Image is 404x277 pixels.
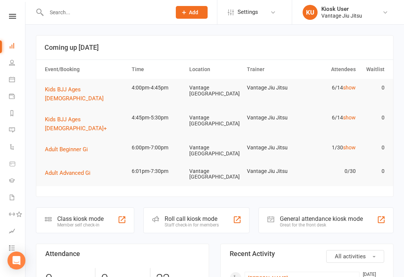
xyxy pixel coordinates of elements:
div: KU [303,5,318,20]
a: Product Sales [9,156,26,173]
span: Kids BJJ Ages [DEMOGRAPHIC_DATA] [45,86,104,102]
div: Open Intercom Messenger [7,252,25,270]
td: Vantage Jiu Jitsu [244,139,301,156]
button: Kids BJJ Ages [DEMOGRAPHIC_DATA] [45,85,125,103]
td: 0 [359,79,388,97]
h3: Recent Activity [230,250,384,258]
a: show [343,144,356,150]
td: 4:45pm-5:30pm [128,109,186,127]
td: 6/14 [301,109,359,127]
td: Vantage Jiu Jitsu [244,162,301,180]
span: Adult Beginner Gi [45,146,88,153]
div: Great for the front desk [280,222,363,228]
td: Vantage [GEOGRAPHIC_DATA] [186,139,244,162]
th: Event/Booking [42,60,128,79]
span: All activities [335,253,366,260]
th: Waitlist [359,60,388,79]
a: People [9,55,26,72]
td: 4:00pm-4:45pm [128,79,186,97]
td: Vantage [GEOGRAPHIC_DATA] [186,162,244,186]
a: Reports [9,106,26,122]
td: 0 [359,162,388,180]
h3: Attendance [45,250,200,258]
td: 1/30 [301,139,359,156]
a: show [343,115,356,121]
button: Add [176,6,208,19]
a: Dashboard [9,38,26,55]
th: Time [128,60,186,79]
th: Trainer [244,60,301,79]
div: Roll call kiosk mode [165,215,219,222]
td: Vantage [GEOGRAPHIC_DATA] [186,109,244,133]
button: Kids BJJ Ages [DEMOGRAPHIC_DATA]+ [45,115,125,133]
td: 0/30 [301,162,359,180]
div: Staff check-in for members [165,222,219,228]
button: Adult Beginner Gi [45,145,93,154]
span: Adult Advanced Gi [45,170,91,176]
button: All activities [326,250,384,263]
td: 6:01pm-7:30pm [128,162,186,180]
span: Settings [238,4,258,21]
td: 0 [359,109,388,127]
td: Vantage [GEOGRAPHIC_DATA] [186,79,244,103]
td: 6:00pm-7:00pm [128,139,186,156]
input: Search... [44,7,166,18]
button: Adult Advanced Gi [45,168,96,177]
th: Location [186,60,244,79]
a: show [343,85,356,91]
div: Vantage Jiu Jitsu [321,12,362,19]
td: 6/14 [301,79,359,97]
span: Add [189,9,198,15]
td: Vantage Jiu Jitsu [244,79,301,97]
div: Kiosk User [321,6,362,12]
div: Class kiosk mode [57,215,104,222]
th: Attendees [301,60,359,79]
div: Member self check-in [57,222,104,228]
td: Vantage Jiu Jitsu [244,109,301,127]
span: Kids BJJ Ages [DEMOGRAPHIC_DATA]+ [45,116,107,132]
td: 0 [359,139,388,156]
h3: Coming up [DATE] [45,44,385,51]
div: General attendance kiosk mode [280,215,363,222]
a: Assessments [9,223,26,240]
a: Calendar [9,72,26,89]
a: Payments [9,89,26,106]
